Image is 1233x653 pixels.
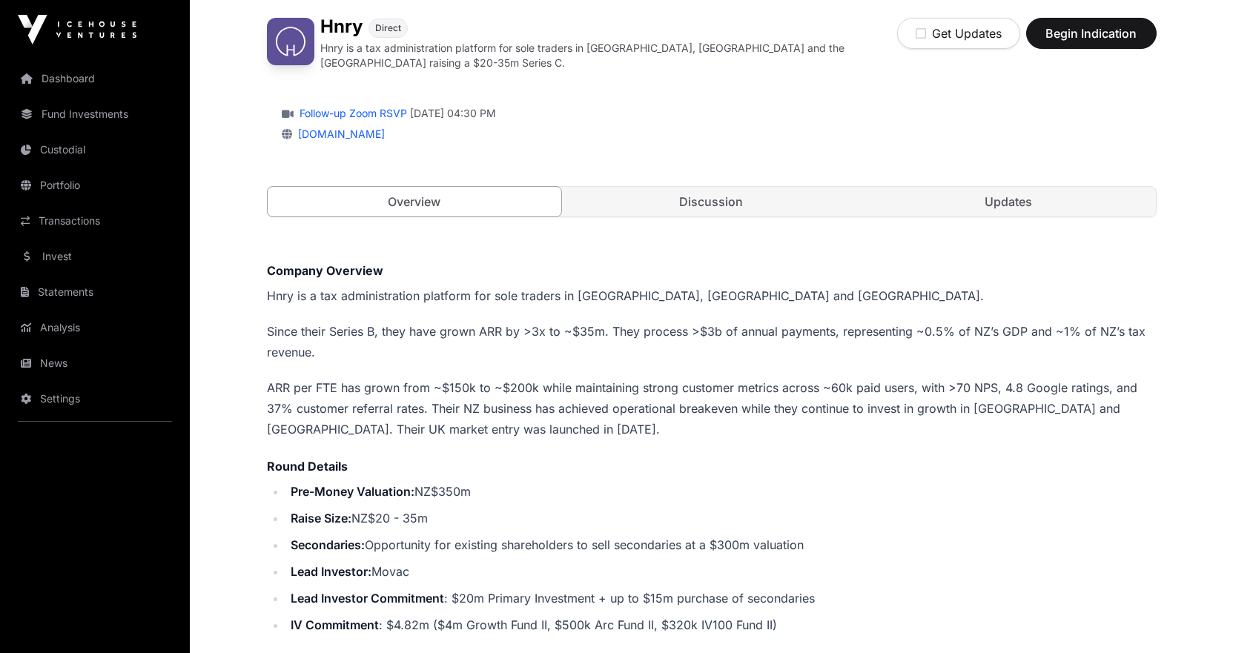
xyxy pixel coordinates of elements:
img: Hnry [267,18,314,65]
li: Opportunity for existing shareholders to sell secondaries at a $300m valuation [286,534,1157,555]
strong: Secondaries: [291,537,365,552]
a: Begin Indication [1026,33,1157,47]
p: Hnry is a tax administration platform for sole traders in [GEOGRAPHIC_DATA], [GEOGRAPHIC_DATA] an... [267,285,1157,306]
a: Discussion [564,187,859,216]
a: Portfolio [12,169,178,202]
h1: Hnry [320,18,363,38]
button: Begin Indication [1026,18,1157,49]
a: Dashboard [12,62,178,95]
strong: Round Details [267,459,348,474]
strong: Pre-Money Valuation: [291,484,414,499]
strong: IV Commitment [291,617,379,632]
p: Since their Series B, they have grown ARR by >3x to ~$35m. They process >$3b of annual payments, ... [267,321,1157,362]
a: Settings [12,382,178,415]
button: Get Updates [897,18,1020,49]
a: Transactions [12,205,178,237]
li: NZ$350m [286,481,1157,502]
strong: Lead Investor Commitment [291,591,444,606]
a: Fund Investments [12,98,178,130]
p: ARR per FTE has grown from ~$150k to ~$200k while maintaining strong customer metrics across ~60k... [267,377,1157,440]
nav: Tabs [268,187,1156,216]
li: Movac [286,561,1157,582]
a: Statements [12,276,178,308]
a: Overview [267,186,563,217]
p: Hnry is a tax administration platform for sole traders in [GEOGRAPHIC_DATA], [GEOGRAPHIC_DATA] an... [320,41,897,70]
a: Analysis [12,311,178,344]
span: Begin Indication [1045,24,1138,42]
span: [DATE] 04:30 PM [410,106,496,121]
li: : $20m Primary Investment + up to $15m purchase of secondaries [286,588,1157,609]
strong: Lead Investor: [291,564,371,579]
li: : $4.82m ($4m Growth Fund II, $500k Arc Fund II, $320k IV100 Fund II) [286,614,1157,635]
a: Invest [12,240,178,273]
a: [DOMAIN_NAME] [292,127,385,140]
img: Icehouse Ventures Logo [18,15,136,44]
a: Custodial [12,133,178,166]
strong: Raise Size: [291,511,351,526]
a: Follow-up Zoom RSVP [297,106,407,121]
strong: Company Overview [267,263,383,278]
li: NZ$20 - 35m [286,508,1157,528]
a: News [12,347,178,379]
iframe: Chat Widget [1159,582,1233,653]
a: Updates [862,187,1156,216]
span: Direct [375,22,401,34]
